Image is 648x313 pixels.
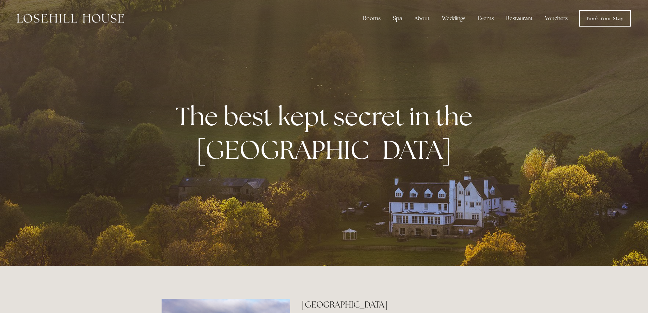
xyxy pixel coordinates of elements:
[358,12,386,25] div: Rooms
[302,299,486,311] h2: [GEOGRAPHIC_DATA]
[472,12,499,25] div: Events
[539,12,573,25] a: Vouchers
[436,12,471,25] div: Weddings
[176,99,478,166] strong: The best kept secret in the [GEOGRAPHIC_DATA]
[579,10,631,27] a: Book Your Stay
[387,12,408,25] div: Spa
[409,12,435,25] div: About
[17,14,124,23] img: Losehill House
[501,12,538,25] div: Restaurant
